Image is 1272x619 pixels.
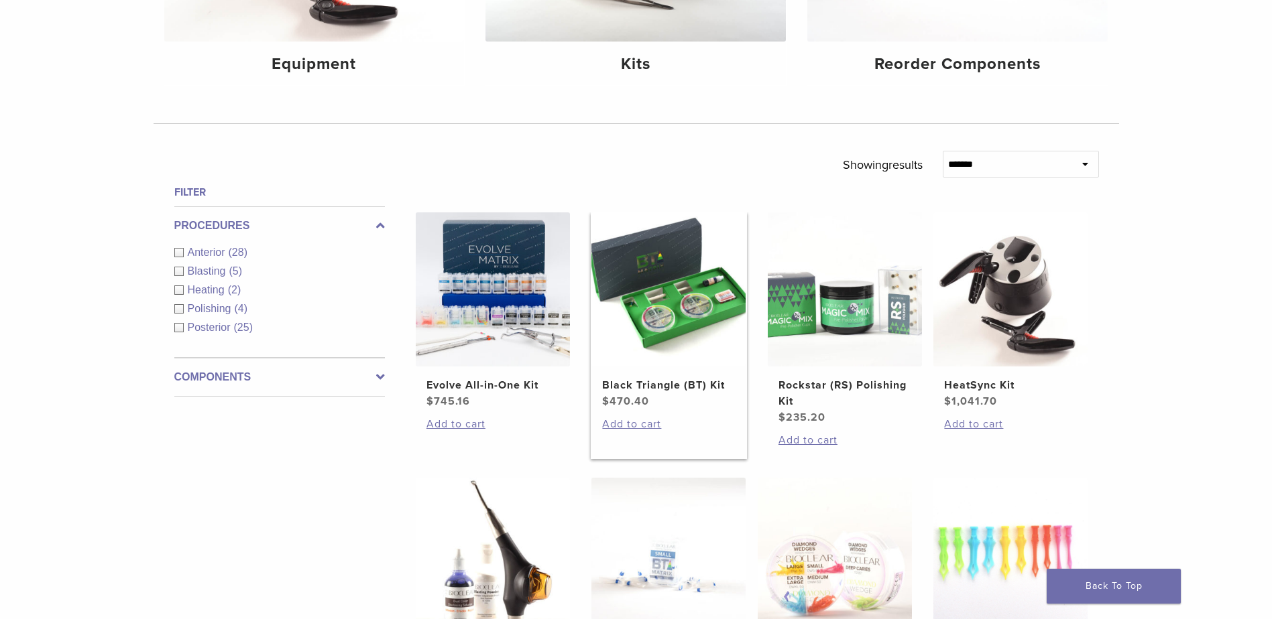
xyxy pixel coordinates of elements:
span: Polishing [188,303,235,314]
span: Heating [188,284,228,295]
bdi: 470.40 [602,395,649,408]
span: $ [778,411,786,424]
label: Procedures [174,218,385,234]
h2: Rockstar (RS) Polishing Kit [778,377,911,409]
span: (4) [234,303,247,314]
span: $ [426,395,434,408]
span: (2) [228,284,241,295]
a: Add to cart: “Rockstar (RS) Polishing Kit” [778,432,911,448]
span: Posterior [188,322,234,333]
span: Anterior [188,247,229,258]
a: Black Triangle (BT) KitBlack Triangle (BT) Kit $470.40 [591,212,747,409]
span: (28) [229,247,247,258]
h2: Black Triangle (BT) Kit [602,377,735,393]
a: Add to cart: “Black Triangle (BT) Kit” [602,416,735,432]
h4: Filter [174,184,385,200]
a: Add to cart: “HeatSync Kit” [944,416,1077,432]
a: Rockstar (RS) Polishing KitRockstar (RS) Polishing Kit $235.20 [767,212,923,425]
p: Showing results [843,151,923,179]
img: Black Triangle (BT) Kit [591,212,746,366]
h2: HeatSync Kit [944,377,1077,393]
bdi: 745.16 [426,395,470,408]
bdi: 235.20 [778,411,825,424]
span: Blasting [188,265,229,277]
img: HeatSync Kit [933,212,1088,366]
a: Add to cart: “Evolve All-in-One Kit” [426,416,559,432]
a: HeatSync KitHeatSync Kit $1,041.70 [933,212,1089,409]
h4: Reorder Components [818,52,1097,76]
span: $ [602,395,610,408]
bdi: 1,041.70 [944,395,997,408]
a: Evolve All-in-One KitEvolve All-in-One Kit $745.16 [415,212,571,409]
span: $ [944,395,951,408]
h4: Equipment [175,52,454,76]
img: Rockstar (RS) Polishing Kit [768,212,922,366]
a: Back To Top [1047,569,1181,604]
label: Components [174,369,385,385]
span: (25) [234,322,253,333]
h2: Evolve All-in-One Kit [426,377,559,393]
h4: Kits [496,52,775,76]
span: (5) [229,265,242,277]
img: Evolve All-in-One Kit [416,212,570,366]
